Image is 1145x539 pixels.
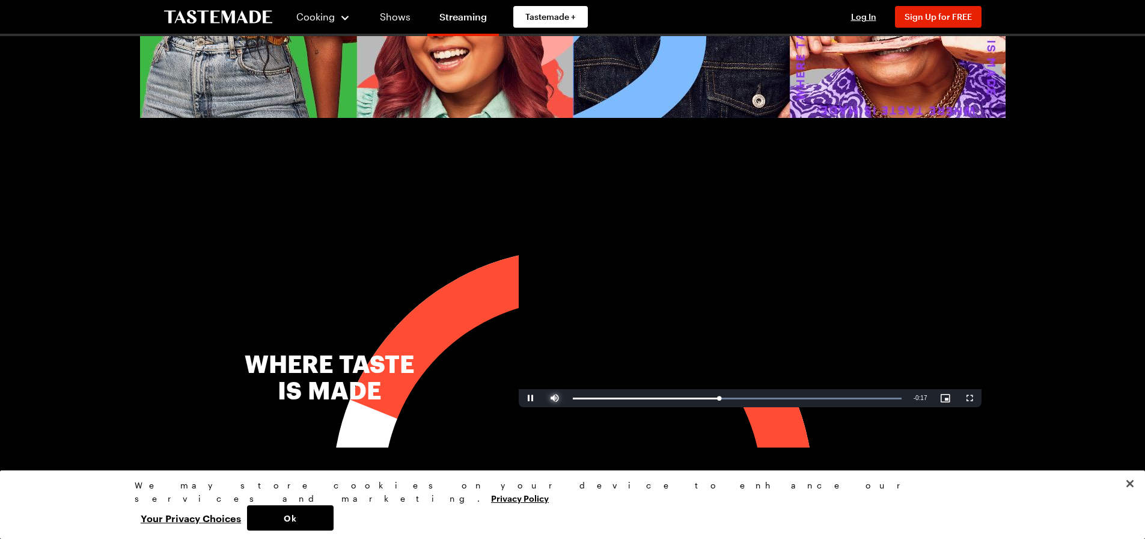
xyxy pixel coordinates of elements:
[905,11,972,22] span: Sign Up for FREE
[525,11,576,23] span: Tastemade +
[519,389,543,407] button: Pause
[840,11,888,23] button: Log In
[915,395,927,401] span: 0:17
[519,147,982,407] video-js: Video Player
[491,492,549,504] a: More information about your privacy, opens in a new tab
[164,10,272,24] a: To Tastemade Home Page
[427,2,499,36] a: Streaming
[135,479,1000,531] div: Privacy
[1117,470,1143,497] button: Close
[135,479,1000,505] div: We may store cookies on your device to enhance our services and marketing.
[296,2,351,31] button: Cooking
[573,398,902,399] div: Progress Bar
[247,505,334,531] button: Ok
[513,6,588,28] a: Tastemade +
[135,505,247,531] button: Your Privacy Choices
[914,395,915,401] span: -
[164,351,495,404] span: Where Taste Is Made
[543,389,567,407] button: Mute
[957,389,982,407] button: Fullscreen
[296,11,335,22] span: Cooking
[895,6,982,28] button: Sign Up for FREE
[851,11,876,22] span: Log In
[933,389,957,407] button: Picture-in-Picture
